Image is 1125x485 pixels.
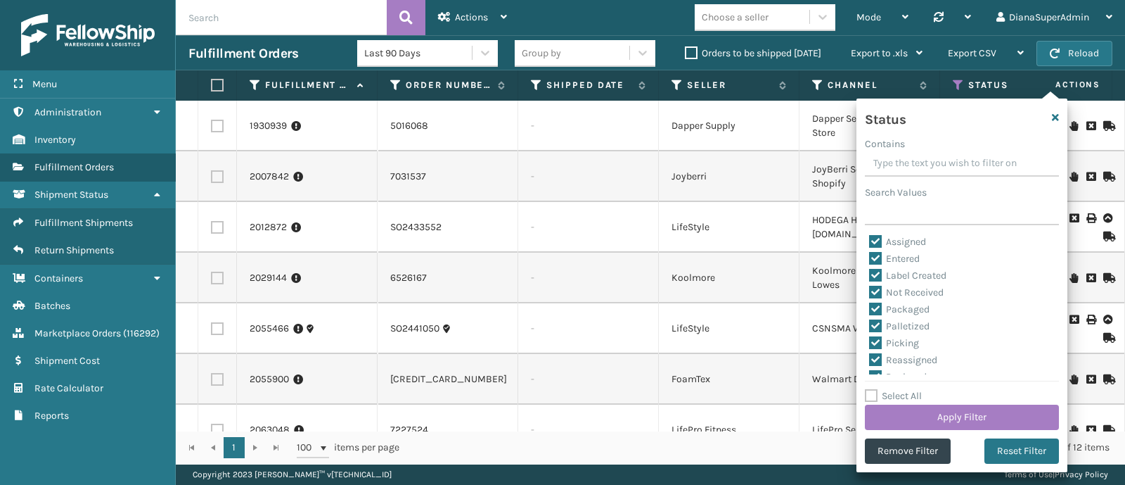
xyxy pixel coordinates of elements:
td: HODEGA Home [DOMAIN_NAME] [799,202,940,253]
label: Order Number [406,79,491,92]
a: SO2441050 [390,322,439,336]
span: Reports [34,410,69,422]
i: Print BOL [1086,315,1095,325]
td: - [518,101,659,151]
div: Group by [522,46,561,61]
label: Channel [828,79,913,92]
i: Mark as Shipped [1103,232,1112,241]
i: On Hold [1069,374,1078,384]
a: 1 [224,437,245,458]
a: 2063048 [250,423,290,437]
span: Shipment Cost [34,355,100,367]
a: 1930939 [250,119,287,133]
span: Shipment Status [34,189,108,201]
i: Cancel Fulfillment Order [1086,172,1095,182]
label: Replaced [869,371,927,383]
label: Fulfillment Order Id [265,79,350,92]
i: On Hold [1069,273,1078,283]
h3: Fulfillment Orders [188,45,298,62]
span: ( 116292 ) [123,327,160,339]
div: 1 - 12 of 12 items [419,441,1110,455]
span: Actions [455,11,488,23]
a: 2055466 [250,322,289,336]
button: Apply Filter [865,405,1059,430]
label: Search Values [865,185,927,200]
td: Koolmore Sellercloud Lowes [799,253,940,303]
a: 6526167 [390,271,427,285]
i: Cancel Fulfillment Order [1086,425,1095,435]
div: Choose a seller [702,10,769,25]
label: Entered [869,253,920,265]
a: 2012872 [250,220,287,234]
input: Type the text you wish to filter on [865,151,1059,177]
a: 2055900 [250,372,289,386]
td: LifePro SellerCloud [799,405,940,455]
td: CSNSMA Wayfair [799,303,940,354]
label: Not Received [869,286,944,298]
span: items per page [297,437,399,458]
i: Cancel Fulfillment Order [1069,315,1078,325]
label: Palletized [869,320,930,332]
span: Fulfillment Shipments [34,217,133,229]
a: 2029144 [250,271,287,285]
td: Joyberri [659,151,799,202]
i: Upload BOL [1103,315,1112,325]
td: - [518,405,659,455]
td: LifeStyle [659,303,799,354]
td: Walmart DSV [799,354,940,405]
label: Assigned [869,236,926,248]
i: Mark as Shipped [1103,333,1112,343]
i: Cancel Fulfillment Order [1086,273,1095,283]
i: Cancel Fulfillment Order [1069,213,1078,223]
label: Shipped Date [546,79,631,92]
label: Picking [869,337,919,349]
button: Reload [1036,41,1112,66]
span: Return Shipments [34,244,114,256]
span: Export to .xls [851,47,908,59]
label: Reassigned [869,354,937,366]
div: | [1004,464,1108,485]
i: Mark as Shipped [1103,374,1112,384]
td: - [518,354,659,405]
label: Select All [865,390,922,402]
i: Mark as Shipped [1103,121,1112,131]
i: Cancel Fulfillment Order [1086,374,1095,384]
span: Fulfillment Orders [34,161,114,173]
td: JoyBerri Sellercloud- Shopify [799,151,940,202]
td: Koolmore [659,253,799,303]
td: - [518,151,659,202]
h4: Status [865,107,906,128]
span: Mode [856,11,881,23]
p: Copyright 2023 [PERSON_NAME]™ v [TECHNICAL_ID] [193,464,392,485]
span: Menu [32,78,57,90]
a: 7031537 [390,170,426,184]
label: Status [968,79,1053,92]
td: - [518,202,659,253]
button: Reset Filter [984,439,1059,464]
label: Orders to be shipped [DATE] [685,47,821,59]
label: Seller [687,79,772,92]
span: Actions [1011,73,1109,96]
span: Export CSV [948,47,996,59]
span: Batches [34,300,70,312]
a: SO2433552 [390,220,442,234]
label: Contains [865,137,905,151]
label: Packaged [869,303,930,315]
td: LifeStyle [659,202,799,253]
i: Mark as Shipped [1103,425,1112,435]
a: Privacy Policy [1055,470,1108,479]
a: [CREDIT_CARD_NUMBER] [390,372,507,386]
i: Cancel Fulfillment Order [1086,121,1095,131]
td: FoamTex [659,354,799,405]
i: Upload BOL [1103,213,1112,223]
div: Last 90 Days [364,46,473,61]
i: On Hold [1069,425,1078,435]
td: Dapper Supply [659,101,799,151]
span: Rate Calculator [34,382,103,394]
td: - [518,253,659,303]
span: Inventory [34,134,76,146]
i: Mark as Shipped [1103,172,1112,182]
img: logo [21,14,155,56]
td: - [518,303,659,354]
label: Label Created [869,270,946,282]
